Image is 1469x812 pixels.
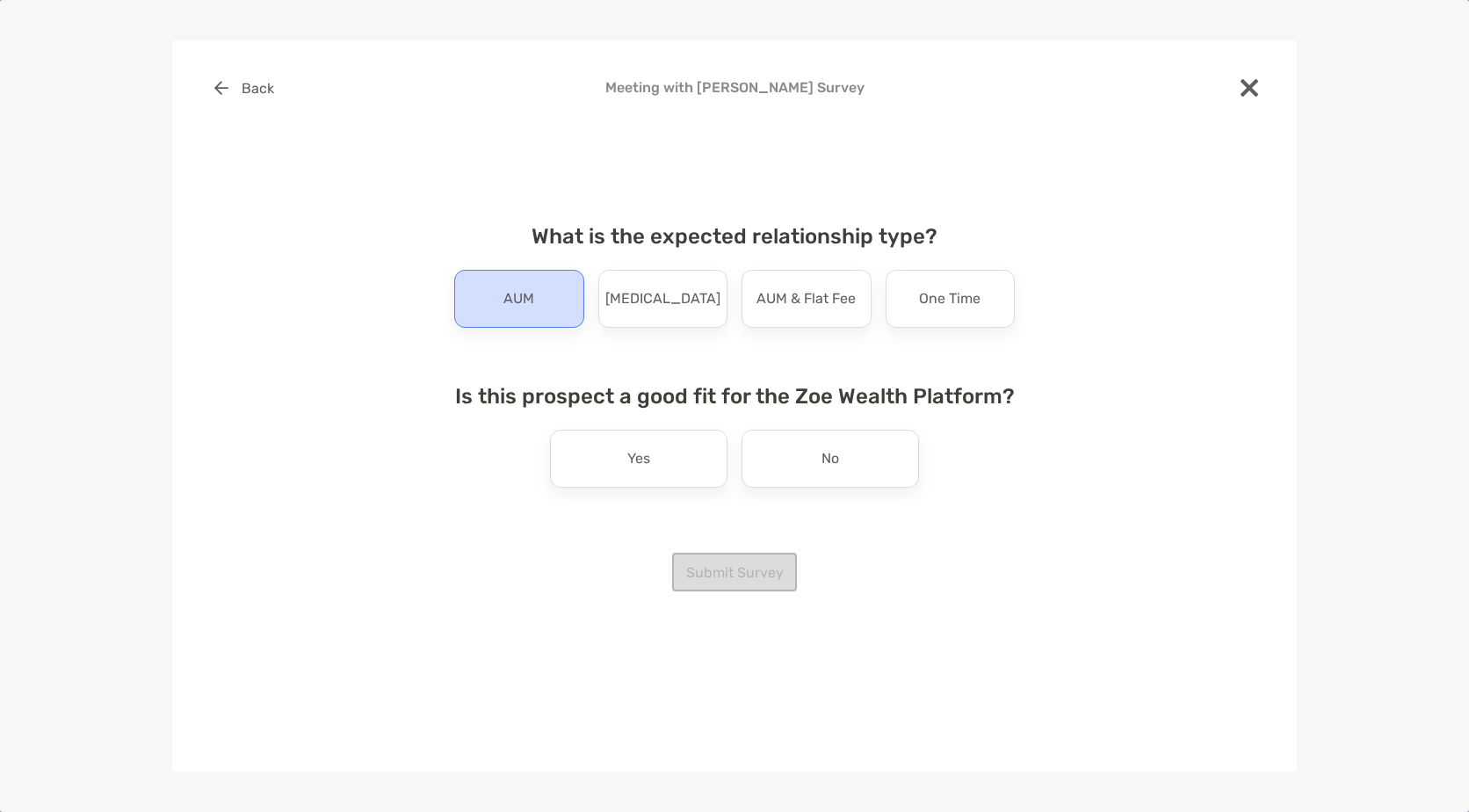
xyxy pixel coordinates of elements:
[919,285,981,313] p: One Time
[440,384,1029,409] h4: Is this prospect a good fit for the Zoe Wealth Platform?
[605,285,720,313] p: [MEDICAL_DATA]
[821,445,839,473] p: No
[440,224,1029,249] h4: What is the expected relationship type?
[627,445,650,473] p: Yes
[214,81,228,95] img: button icon
[756,285,856,313] p: AUM & Flat Fee
[200,79,1269,96] h4: Meeting with [PERSON_NAME] Survey
[200,69,287,107] button: Back
[503,285,534,313] p: AUM
[1241,79,1258,97] img: close modal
